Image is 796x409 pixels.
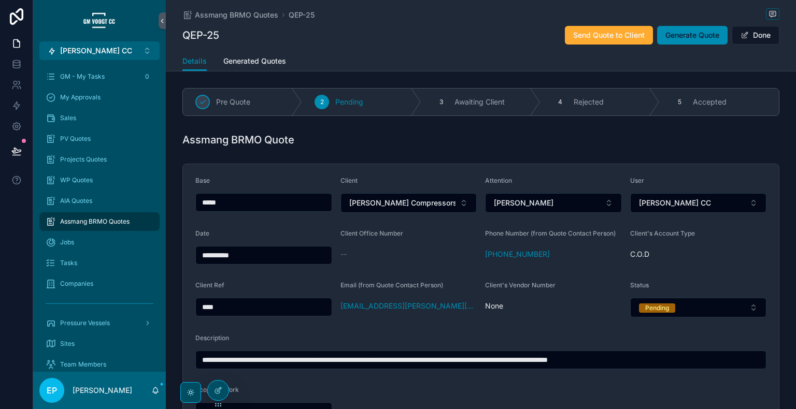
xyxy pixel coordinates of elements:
[340,281,443,289] span: Email (from Quote Contact Person)
[60,360,106,369] span: Team Members
[630,281,649,289] span: Status
[573,30,645,40] span: Send Quote to Client
[630,298,767,317] button: Select Button
[39,41,160,60] button: Select Button
[485,249,550,259] a: [PHONE_NUMBER]
[39,314,160,332] a: Pressure Vessels
[485,193,622,213] button: Select Button
[639,198,711,208] span: [PERSON_NAME] CC
[39,171,160,189] a: WP Quotes
[182,56,207,66] span: Details
[39,212,160,231] a: Assmang BRMO Quotes
[630,193,767,213] button: Select Button
[195,334,229,342] span: Description
[60,280,93,288] span: Companies
[39,192,160,210] a: AIA Quotes
[485,301,622,311] span: None
[60,176,93,184] span: WP Quotes
[60,197,92,205] span: AIA Quotes
[60,259,77,267] span: Tasks
[182,133,294,147] h1: Assmang BRMO Quote
[141,70,153,83] div: 0
[340,229,403,237] span: Client Office Number
[630,177,644,184] span: User
[60,93,101,101] span: My Approvals
[195,177,210,184] span: Base
[732,26,779,45] button: Done
[39,67,160,86] a: GM - My Tasks0
[195,229,209,237] span: Date
[349,198,456,208] span: [PERSON_NAME] Compressors
[33,60,166,372] div: scrollable content
[60,340,75,348] span: Sites
[335,97,363,107] span: Pending
[60,114,76,122] span: Sales
[39,233,160,252] a: Jobs
[60,155,107,164] span: Projects Quotes
[678,98,681,106] span: 5
[60,217,130,226] span: Assmang BRMO Quotes
[565,26,653,45] button: Send Quote to Client
[60,72,105,81] span: GM - My Tasks
[558,98,562,106] span: 4
[182,10,278,20] a: Assmang BRMO Quotes
[83,12,116,29] img: App logo
[39,355,160,374] a: Team Members
[60,46,132,56] span: [PERSON_NAME] CC
[340,177,358,184] span: Client
[39,274,160,293] a: Companies
[39,88,160,107] a: My Approvals
[439,98,443,106] span: 3
[39,334,160,353] a: Sites
[289,10,315,20] a: QEP-25
[340,193,477,213] button: Select Button
[39,254,160,272] a: Tasks
[665,30,719,40] span: Generate Quote
[60,238,74,246] span: Jobs
[73,385,132,396] p: [PERSON_NAME]
[340,249,347,259] span: --
[485,177,512,184] span: Attention
[195,10,278,20] span: Assmang BRMO Quotes
[39,109,160,127] a: Sales
[182,52,207,71] a: Details
[630,229,695,237] span: Client's Account Type
[657,26,728,45] button: Generate Quote
[182,28,219,42] h1: QEP-25
[494,198,553,208] span: [PERSON_NAME]
[223,56,286,66] span: Generated Quotes
[320,98,324,106] span: 2
[39,129,160,148] a: PV Quotes
[47,384,57,397] span: EP
[216,97,250,107] span: Pre Quote
[39,150,160,169] a: Projects Quotes
[485,229,616,237] span: Phone Number (from Quote Contact Person)
[454,97,505,107] span: Awaiting Client
[485,281,556,289] span: Client's Vendor Number
[60,135,91,143] span: PV Quotes
[645,303,669,313] div: Pending
[574,97,604,107] span: Rejected
[60,319,110,327] span: Pressure Vessels
[630,249,767,259] span: C.O.D
[340,301,477,311] a: [EMAIL_ADDRESS][PERSON_NAME][DOMAIN_NAME]
[693,97,727,107] span: Accepted
[223,52,286,72] a: Generated Quotes
[195,281,224,289] span: Client Ref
